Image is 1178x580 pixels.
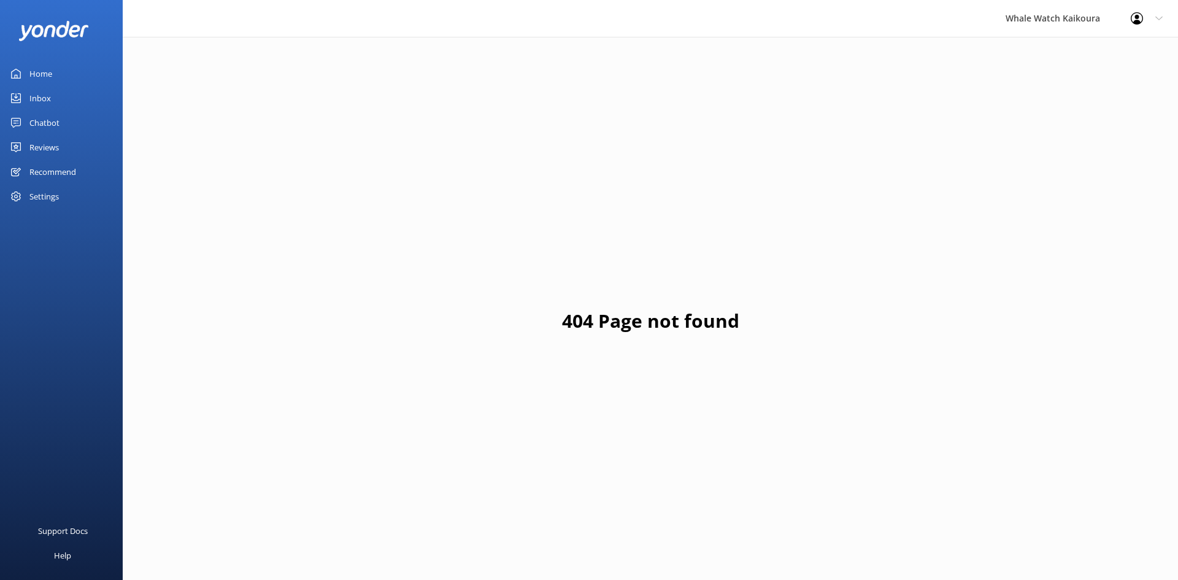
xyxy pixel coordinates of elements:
[29,110,60,135] div: Chatbot
[29,160,76,184] div: Recommend
[54,543,71,568] div: Help
[38,519,88,543] div: Support Docs
[562,306,739,336] h1: 404 Page not found
[29,86,51,110] div: Inbox
[18,21,89,41] img: yonder-white-logo.png
[29,135,59,160] div: Reviews
[29,61,52,86] div: Home
[29,184,59,209] div: Settings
